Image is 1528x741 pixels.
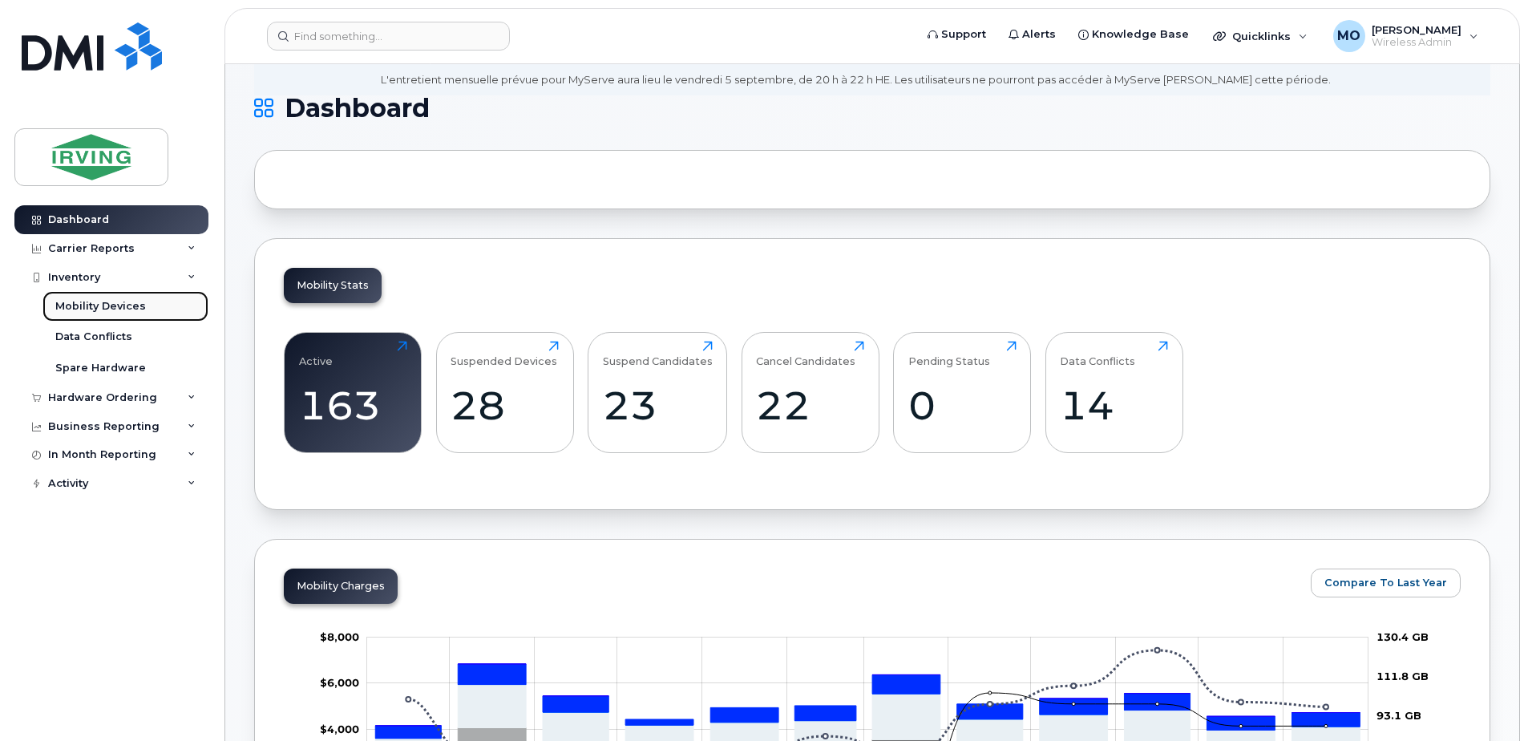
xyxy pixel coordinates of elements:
span: MO [1337,26,1360,46]
tspan: $8,000 [320,630,359,643]
a: Alerts [997,18,1067,51]
button: Compare To Last Year [1311,569,1461,597]
a: Active163 [299,341,407,443]
a: Suspend Candidates23 [603,341,713,443]
div: Data Conflicts [1060,341,1135,367]
a: Pending Status0 [908,341,1017,443]
span: Support [941,26,986,43]
tspan: 130.4 GB [1376,630,1429,643]
div: 0 [908,382,1017,429]
span: Compare To Last Year [1324,575,1447,590]
span: Alerts [1022,26,1056,43]
span: Wireless Admin [1372,36,1461,49]
a: Knowledge Base [1067,18,1200,51]
div: 14 [1060,382,1168,429]
a: Data Conflicts14 [1060,341,1168,443]
g: $0 [320,630,359,643]
g: HST [375,664,1360,739]
div: 163 [299,382,407,429]
div: Quicklinks [1202,20,1319,52]
a: Suspended Devices28 [451,341,559,443]
div: Suspended Devices [451,341,557,367]
span: [PERSON_NAME] [1372,23,1461,36]
a: Cancel Candidates22 [756,341,864,443]
div: 22 [756,382,864,429]
g: $0 [320,676,359,689]
g: $0 [320,723,359,735]
div: MyServe scheduled maintenance will occur [DATE][DATE] 8:00 PM - 10:00 PM Eastern. Users will be u... [381,43,1331,87]
tspan: $6,000 [320,676,359,689]
div: Active [299,341,333,367]
span: Dashboard [285,96,430,120]
div: Pending Status [908,341,990,367]
tspan: 93.1 GB [1376,710,1421,723]
span: Quicklinks [1232,30,1291,43]
div: Cancel Candidates [756,341,855,367]
div: 28 [451,382,559,429]
tspan: 111.8 GB [1376,670,1429,682]
input: Find something... [267,22,510,51]
div: Mark O'Connell [1322,20,1490,52]
a: Support [916,18,997,51]
div: 23 [603,382,713,429]
span: Knowledge Base [1092,26,1189,43]
div: Suspend Candidates [603,341,713,367]
tspan: $4,000 [320,723,359,735]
